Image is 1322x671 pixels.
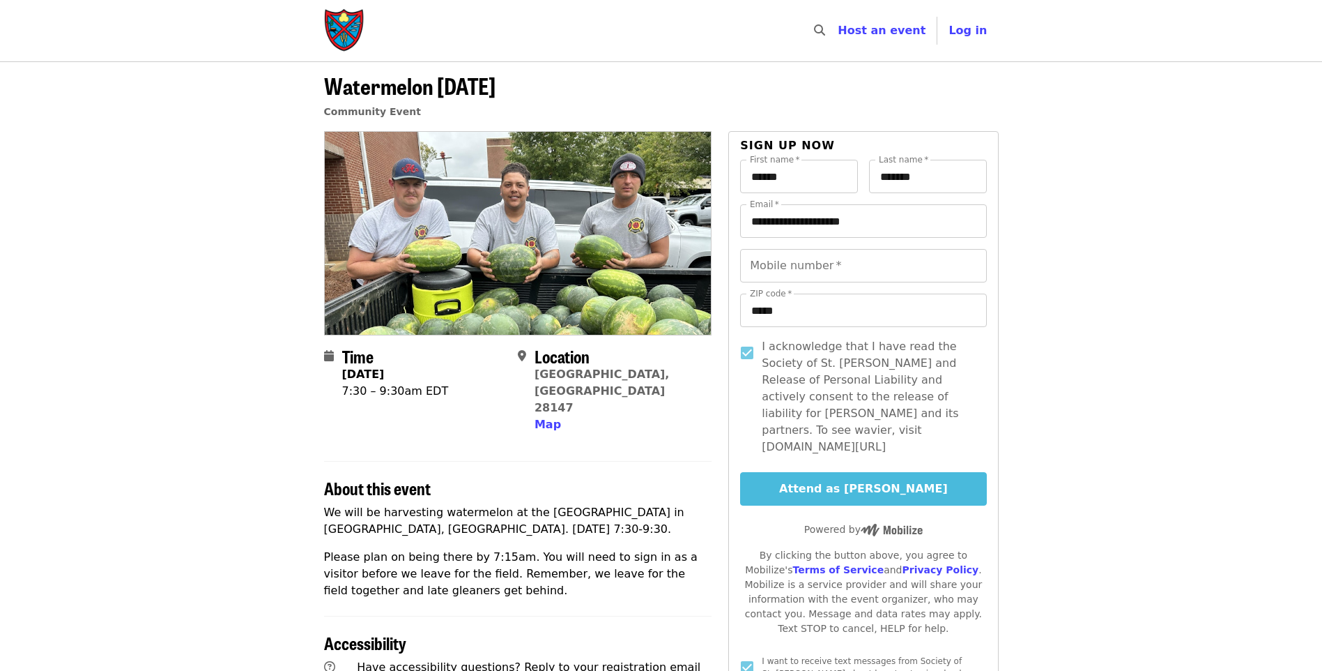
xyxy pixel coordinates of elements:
[740,294,986,327] input: ZIP code
[324,631,406,655] span: Accessibility
[325,132,712,334] img: Watermelon Thursday, 8/21/25 organized by Society of St. Andrew
[535,368,670,414] a: [GEOGRAPHIC_DATA], [GEOGRAPHIC_DATA] 28147
[814,24,825,37] i: search icon
[324,8,366,53] img: Society of St. Andrew - Home
[740,249,986,282] input: Mobile number
[740,548,986,636] div: By clicking the button above, you agree to Mobilize's and . Mobilize is a service provider and wi...
[535,344,590,368] span: Location
[324,69,495,102] span: Watermelon [DATE]
[342,383,449,400] div: 7:30 – 9:30am EDT
[740,204,986,238] input: Email
[750,289,792,298] label: ZIP code
[342,344,374,368] span: Time
[518,349,526,363] i: map-marker-alt icon
[879,156,928,164] label: Last name
[535,418,561,431] span: Map
[902,564,978,575] a: Privacy Policy
[750,156,800,164] label: First name
[740,139,835,152] span: Sign up now
[861,524,923,536] img: Powered by Mobilize
[740,160,858,193] input: First name
[740,472,986,506] button: Attend as [PERSON_NAME]
[535,416,561,433] button: Map
[324,476,431,500] span: About this event
[324,504,712,538] p: We will be harvesting watermelon at the [GEOGRAPHIC_DATA] in [GEOGRAPHIC_DATA], [GEOGRAPHIC_DATA]...
[937,17,998,45] button: Log in
[838,24,925,37] a: Host an event
[324,349,334,363] i: calendar icon
[750,200,779,209] label: Email
[324,106,421,117] a: Community Event
[792,564,884,575] a: Terms of Service
[804,524,923,535] span: Powered by
[869,160,987,193] input: Last name
[833,14,845,47] input: Search
[948,24,987,37] span: Log in
[762,338,975,455] span: I acknowledge that I have read the Society of St. [PERSON_NAME] and Release of Personal Liability...
[324,549,712,599] p: Please plan on being there by 7:15am. You will need to sign in as a visitor before we leave for t...
[342,368,385,381] strong: [DATE]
